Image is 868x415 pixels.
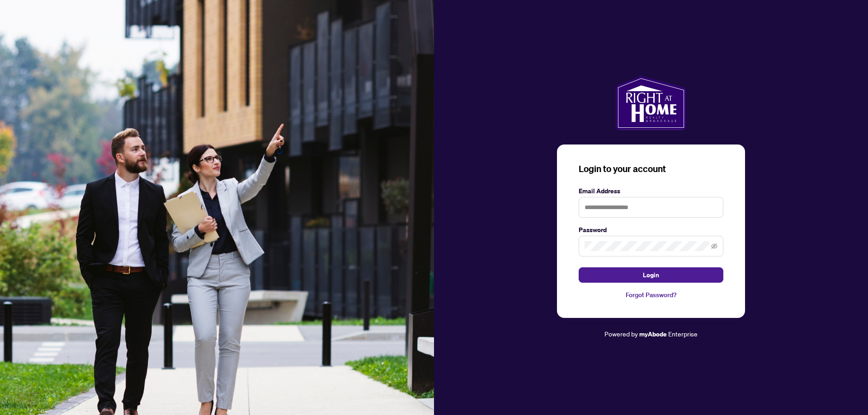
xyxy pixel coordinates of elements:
span: Powered by [604,330,638,338]
a: Forgot Password? [579,290,723,300]
span: Enterprise [668,330,698,338]
a: myAbode [639,329,667,339]
span: Login [643,268,659,282]
label: Email Address [579,186,723,196]
h3: Login to your account [579,163,723,175]
span: eye-invisible [711,243,717,249]
img: ma-logo [616,76,686,130]
button: Login [579,267,723,283]
label: Password [579,225,723,235]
